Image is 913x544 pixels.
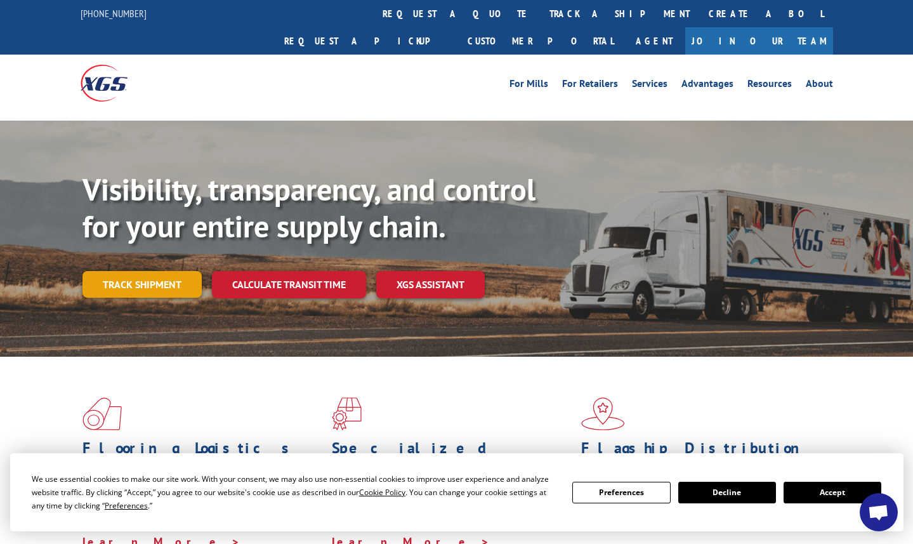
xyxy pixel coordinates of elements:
span: Cookie Policy [359,487,405,498]
a: Learn More > [581,519,739,534]
b: Visibility, transparency, and control for your entire supply chain. [82,169,535,246]
h1: Flooring Logistics Solutions [82,441,322,477]
a: [PHONE_NUMBER] [81,7,147,20]
a: Calculate transit time [212,271,366,298]
div: Cookie Consent Prompt [10,453,903,531]
img: xgs-icon-flagship-distribution-model-red [581,397,625,430]
button: Accept [784,482,881,503]
a: For Retailers [562,79,618,93]
a: Customer Portal [458,27,623,55]
div: We use essential cookies to make our site work. With your consent, we may also use non-essential ... [32,472,557,512]
a: Request a pickup [275,27,458,55]
img: xgs-icon-focused-on-flooring-red [332,397,362,430]
a: Open chat [860,493,898,531]
a: Resources [747,79,792,93]
a: Join Our Team [685,27,833,55]
a: Agent [623,27,685,55]
h1: Specialized Freight Experts [332,441,572,477]
a: Services [632,79,667,93]
a: XGS ASSISTANT [376,271,485,298]
a: Track shipment [82,271,202,298]
button: Decline [678,482,776,503]
a: For Mills [509,79,548,93]
span: Preferences [105,500,148,511]
h1: Flagship Distribution Model [581,441,821,477]
a: About [806,79,833,93]
a: Advantages [681,79,733,93]
img: xgs-icon-total-supply-chain-intelligence-red [82,397,122,430]
button: Preferences [572,482,670,503]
